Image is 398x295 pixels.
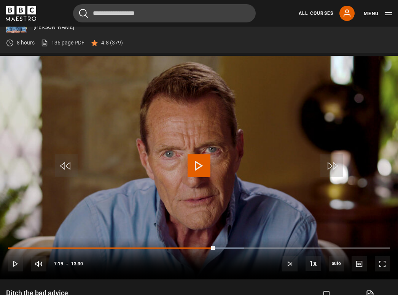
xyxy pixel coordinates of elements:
button: Playback Rate [306,256,321,271]
div: Current quality: 1080p [329,256,344,271]
div: Progress Bar [8,247,390,249]
span: 13:30 [71,257,83,271]
button: Next Lesson [282,256,298,271]
button: Toggle navigation [364,10,392,17]
p: [PERSON_NAME] [33,23,392,31]
span: 7:19 [54,257,63,271]
button: Mute [31,256,46,271]
button: Play [8,256,23,271]
input: Search [73,4,256,22]
svg: BBC Maestro [6,6,36,21]
a: 136 page PDF [41,39,84,47]
p: 8 hours [17,39,35,47]
button: Fullscreen [375,256,390,271]
p: 4.8 (379) [101,39,123,47]
button: Captions [352,256,367,271]
span: - [66,261,68,266]
span: auto [329,256,344,271]
button: Submit the search query [79,9,88,18]
a: All Courses [299,10,333,17]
